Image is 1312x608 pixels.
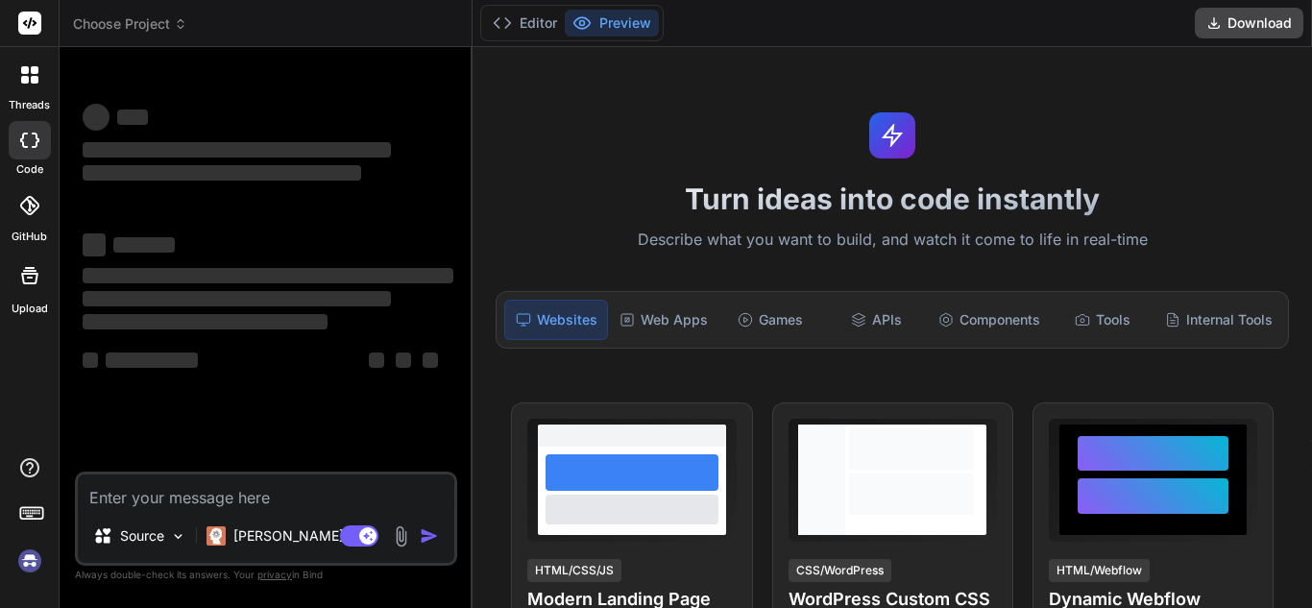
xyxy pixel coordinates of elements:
span: ‌ [117,109,148,125]
span: ‌ [83,142,391,158]
button: Download [1195,8,1303,38]
img: icon [420,526,439,546]
span: ‌ [83,233,106,256]
p: [PERSON_NAME] 4 S.. [233,526,377,546]
span: ‌ [423,353,438,368]
p: Always double-check its answers. Your in Bind [75,566,457,584]
span: ‌ [396,353,411,368]
h1: Turn ideas into code instantly [484,182,1300,216]
span: ‌ [83,165,361,181]
div: CSS/WordPress [789,559,891,582]
div: Internal Tools [1157,300,1280,340]
span: ‌ [83,268,453,283]
img: Claude 4 Sonnet [207,526,226,546]
button: Editor [485,10,565,36]
span: ‌ [83,104,109,131]
img: signin [13,545,46,577]
div: Web Apps [612,300,716,340]
div: Websites [504,300,608,340]
div: HTML/Webflow [1049,559,1150,582]
div: HTML/CSS/JS [527,559,621,582]
p: Source [120,526,164,546]
div: Tools [1052,300,1154,340]
button: Preview [565,10,659,36]
span: ‌ [83,314,328,329]
span: ‌ [83,291,391,306]
span: ‌ [113,237,175,253]
label: threads [9,97,50,113]
div: Games [719,300,821,340]
span: Choose Project [73,14,187,34]
div: APIs [825,300,927,340]
span: ‌ [106,353,198,368]
div: Components [931,300,1048,340]
p: Describe what you want to build, and watch it come to life in real-time [484,228,1300,253]
label: Upload [12,301,48,317]
span: ‌ [83,353,98,368]
label: code [16,161,43,178]
img: attachment [390,525,412,547]
span: ‌ [369,353,384,368]
span: privacy [257,569,292,580]
img: Pick Models [170,528,186,545]
label: GitHub [12,229,47,245]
